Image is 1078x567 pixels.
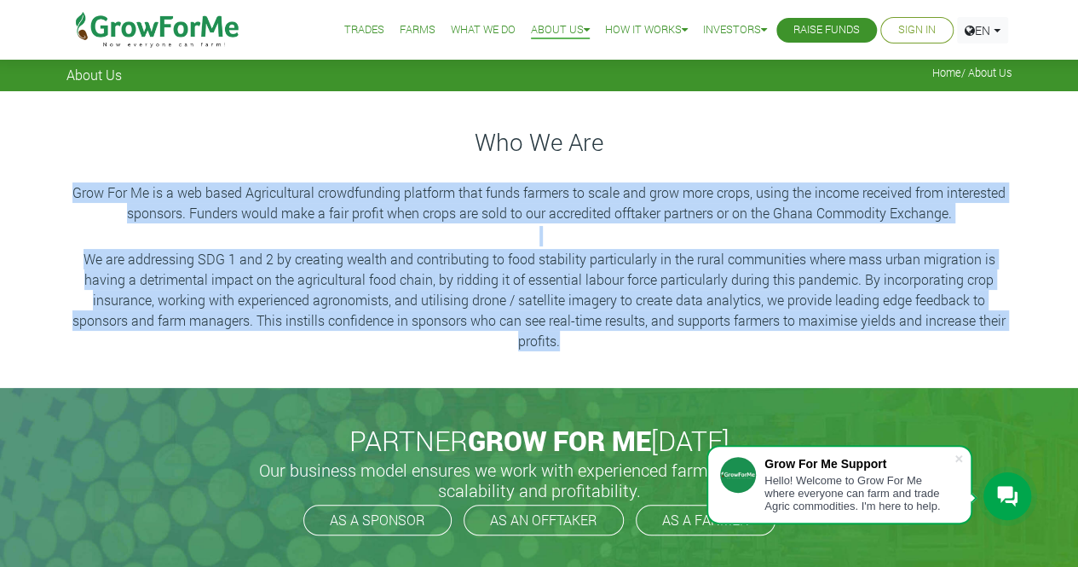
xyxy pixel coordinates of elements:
span: / About Us [932,67,1012,79]
h5: Our business model ensures we work with experienced farmers to promote scalability and profitabil... [241,460,838,500]
h3: Who We Are [69,128,1010,157]
a: AS AN OFFTAKER [464,505,624,535]
a: Investors [703,21,767,39]
span: GROW FOR ME [468,422,651,459]
a: Raise Funds [793,21,860,39]
h2: PARTNER [DATE] [73,425,1006,457]
p: Grow For Me is a web based Agricultural crowdfunding platform that funds farmers to scale and gro... [69,182,1010,223]
a: Home [932,66,961,79]
a: AS A FARMER [636,505,775,535]
a: EN [957,17,1008,43]
span: About Us [66,67,122,83]
a: Farms [400,21,435,39]
p: We are addressing SDG 1 and 2 by creating wealth and contributing to food stability particularly ... [69,249,1010,351]
div: Grow For Me Support [764,457,954,471]
a: AS A SPONSOR [303,505,452,535]
a: How it Works [605,21,688,39]
a: About Us [531,21,590,39]
div: Hello! Welcome to Grow For Me where everyone can farm and trade Agric commodities. I'm here to help. [764,474,954,512]
a: What We Do [451,21,516,39]
a: Sign In [898,21,936,39]
a: Trades [344,21,384,39]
